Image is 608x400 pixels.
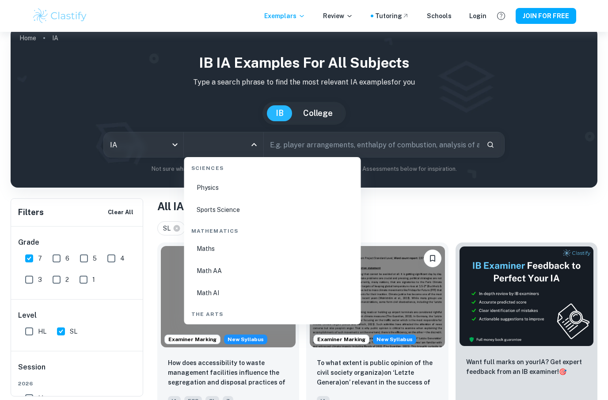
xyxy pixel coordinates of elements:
h6: Session [18,362,137,380]
span: 4 [120,254,125,263]
button: Please log in to bookmark exemplars [424,250,441,267]
span: Examiner Marking [314,335,369,343]
p: IA [52,33,58,43]
div: IA [104,132,183,157]
span: 3 [38,275,42,285]
span: HL [38,327,46,336]
span: 2026 [18,380,137,388]
p: Review [323,11,353,21]
span: SL [70,327,77,336]
button: Clear All [106,206,136,219]
div: Sciences [188,157,357,176]
a: Tutoring [375,11,409,21]
button: Close [248,138,260,151]
span: 1 [92,275,95,285]
h6: Filters [18,206,44,219]
h6: Level [18,310,137,321]
span: 5 [93,254,97,263]
button: College [294,105,342,121]
span: 6 [65,254,69,263]
img: Global Politics Engagement Activity IA example thumbnail: To what extent is public opinion of the [310,246,445,347]
h1: All IA Examples [157,198,597,214]
img: Thumbnail [459,246,594,346]
a: Home [19,32,36,44]
p: Want full marks on your IA ? Get expert feedback from an IB examiner! [466,357,587,377]
p: To what extent is public opinion of the civil society organiza)on ‘Letzte Genera)on’ relevant in ... [317,358,437,388]
p: Not sure what to search for? You can always look through our example Internal Assessments below f... [18,165,590,173]
button: Help and Feedback [494,8,509,23]
h6: Grade [18,237,137,248]
li: Maths [188,238,357,259]
span: New Syllabus [224,335,267,344]
div: Starting from the May 2026 session, the ESS IA requirements have changed. We created this exempla... [224,335,267,344]
li: Physics [188,177,357,198]
div: SL [157,221,185,235]
span: New Syllabus [373,335,416,344]
div: Starting from the May 2026 session, the Global Politics Engagement Activity requirements have cha... [373,335,416,344]
div: The Arts [188,303,357,322]
span: 2 [65,275,69,285]
li: Sports Science [188,200,357,220]
img: ESS IA example thumbnail: How does accessibility to waste manageme [161,246,296,347]
p: Exemplars [264,11,305,21]
img: Clastify logo [32,7,88,25]
span: 7 [38,254,42,263]
span: Examiner Marking [165,335,220,343]
button: Search [483,137,498,152]
button: IB [267,105,293,121]
a: Schools [427,11,452,21]
input: E.g. player arrangements, enthalpy of combustion, analysis of a big city... [264,132,479,157]
div: Mathematics [188,220,357,238]
li: Math AI [188,283,357,303]
h1: IB IA examples for all subjects [18,52,590,73]
p: Type a search phrase to find the most relevant IA examples for you [18,77,590,88]
span: 🎯 [559,368,566,375]
a: Login [469,11,486,21]
button: JOIN FOR FREE [516,8,576,24]
p: How does accessibility to waste management facilities influence the segregation and disposal prac... [168,358,289,388]
span: SL [163,223,175,233]
li: Math AA [188,261,357,281]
